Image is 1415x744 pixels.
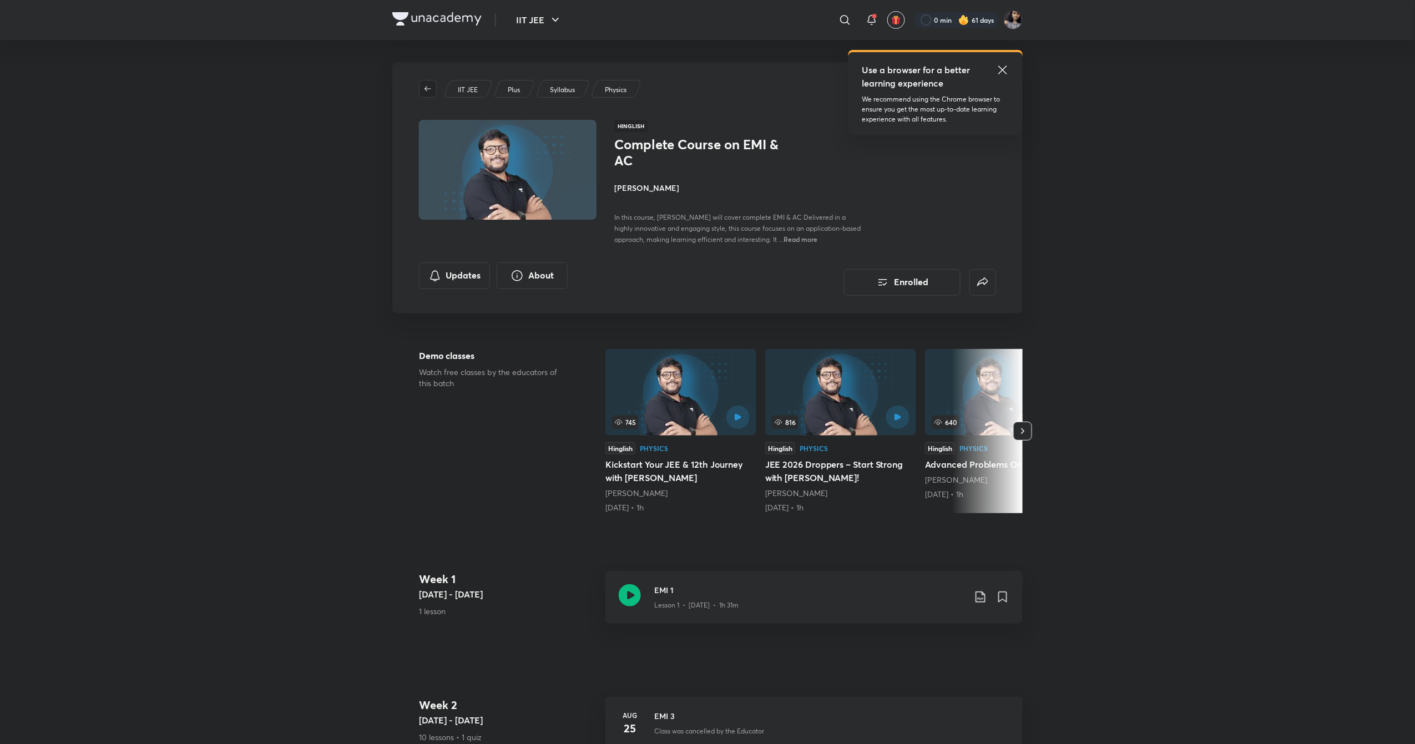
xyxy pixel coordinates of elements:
button: Updates [419,262,490,289]
h5: JEE 2026 Droppers – Start Strong with [PERSON_NAME]! [765,458,916,484]
p: 1 lesson [419,605,597,617]
a: Advanced Problems On Physics [925,349,1076,500]
h5: Advanced Problems On Physics [925,458,1076,471]
button: avatar [887,11,905,29]
h5: [DATE] - [DATE] [419,588,597,601]
h6: Aug [619,710,641,720]
p: We recommend using the Chrome browser to ensure you get the most up-to-date learning experience w... [862,94,1009,124]
a: Physics [603,85,629,95]
div: 20th Mar • 1h [605,502,756,513]
h5: Use a browser for a better learning experience [862,63,972,90]
div: Pankaj Singh [765,488,916,499]
div: Pankaj Singh [925,474,1076,485]
h5: Kickstart Your JEE & 12th Journey with [PERSON_NAME] [605,458,756,484]
a: 745HinglishPhysicsKickstart Your JEE & 12th Journey with [PERSON_NAME][PERSON_NAME][DATE] • 1h [605,349,756,513]
a: 816HinglishPhysicsJEE 2026 Droppers – Start Strong with [PERSON_NAME]![PERSON_NAME][DATE] • 1h [765,349,916,513]
button: Enrolled [844,269,961,296]
span: Hinglish [614,120,648,132]
h4: Week 1 [419,571,597,588]
h3: EMI 3 [654,710,1009,722]
a: [PERSON_NAME] [765,488,827,498]
img: Rakhi Sharma [1004,11,1023,29]
h1: Complete Course on EMI & AC [614,136,796,169]
p: Watch free classes by the educators of this batch [419,367,570,389]
p: Syllabus [550,85,575,95]
h5: [DATE] - [DATE] [419,713,597,727]
button: IIT JEE [509,9,569,31]
img: avatar [891,15,901,25]
a: JEE 2026 Droppers – Start Strong with Pankaj Singh! [765,349,916,513]
p: IIT JEE [458,85,478,95]
div: 14th Jun • 1h [925,489,1076,500]
div: Pankaj Singh [605,488,756,499]
a: Company Logo [392,12,482,28]
h4: [PERSON_NAME] [614,182,863,194]
div: Hinglish [925,442,955,454]
h3: EMI 1 [654,584,965,596]
h4: Week 2 [419,697,597,713]
h5: Demo classes [419,349,570,362]
p: Plus [508,85,520,95]
img: streak [958,14,969,26]
div: Hinglish [765,442,795,454]
span: Read more [784,235,817,244]
p: Physics [605,85,626,95]
button: About [497,262,568,289]
div: Physics [800,445,828,452]
a: Syllabus [548,85,577,95]
a: Plus [506,85,522,95]
div: Physics [640,445,668,452]
h4: 25 [619,720,641,737]
span: In this course, [PERSON_NAME] will cover complete EMI & AC Delivered in a highly innovative and e... [614,213,861,244]
p: 10 lessons • 1 quiz [419,731,597,743]
img: Thumbnail [417,119,598,221]
a: Kickstart Your JEE & 12th Journey with Pankaj Singh [605,349,756,513]
p: Lesson 1 • [DATE] • 1h 31m [654,600,739,610]
a: IIT JEE [456,85,480,95]
span: 640 [932,416,959,429]
a: EMI 1Lesson 1 • [DATE] • 1h 31m [605,571,1023,637]
div: Hinglish [605,442,635,454]
span: 745 [612,416,638,429]
img: Company Logo [392,12,482,26]
a: [PERSON_NAME] [925,474,987,485]
span: 816 [772,416,798,429]
div: 23rd Mar • 1h [765,502,916,513]
a: [PERSON_NAME] [605,488,668,498]
button: false [969,269,996,296]
a: 640HinglishPhysicsAdvanced Problems On Physics[PERSON_NAME][DATE] • 1h [925,349,1076,500]
p: Class was cancelled by the Educator [654,726,764,736]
